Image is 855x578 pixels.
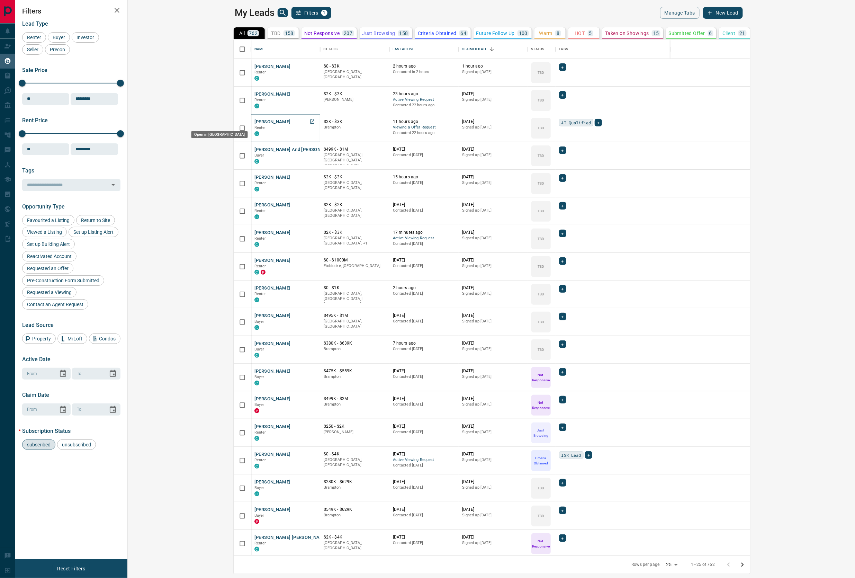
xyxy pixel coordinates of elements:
[254,381,259,385] div: condos.ca
[393,319,455,324] p: Contacted [DATE]
[393,208,455,213] p: Contacted [DATE]
[22,67,47,73] span: Sale Price
[561,119,591,126] span: AI Qualified
[559,174,566,182] div: +
[22,299,88,310] div: Contact an Agent Request
[76,215,115,225] div: Return to Site
[462,291,524,296] p: Signed up [DATE]
[561,202,564,209] span: +
[538,125,544,131] p: TBD
[254,313,291,319] button: [PERSON_NAME]
[587,452,590,459] span: +
[462,119,524,125] p: [DATE]
[22,251,76,261] div: Reactivated Account
[22,356,51,363] span: Active Date
[254,430,266,435] span: Renter
[362,31,395,36] p: Just Browsing
[703,7,743,19] button: New Lead
[324,402,386,407] p: Brampton
[324,340,386,346] p: $380K - $639K
[254,257,291,264] button: [PERSON_NAME]
[393,125,455,131] span: Viewing & Offer Request
[254,451,291,458] button: [PERSON_NAME]
[532,400,550,410] p: Not Responsive
[249,31,258,36] p: 762
[393,479,455,485] p: [DATE]
[254,402,264,407] span: Buyer
[254,131,259,136] div: condos.ca
[251,39,320,59] div: Name
[722,31,735,36] p: Client
[308,117,317,126] a: Open in New Tab
[462,91,524,97] p: [DATE]
[324,319,386,329] p: [GEOGRAPHIC_DATA], [GEOGRAPHIC_DATA]
[462,69,524,75] p: Signed up [DATE]
[664,560,680,570] div: 25
[254,91,291,98] button: [PERSON_NAME]
[324,457,386,468] p: [GEOGRAPHIC_DATA], [GEOGRAPHIC_DATA]
[254,98,266,102] span: Renter
[393,39,414,59] div: Last Active
[462,368,524,374] p: [DATE]
[393,230,455,235] p: 17 minutes ago
[25,217,72,223] span: Favourited a Listing
[393,346,455,352] p: Contacted [DATE]
[254,104,259,108] div: condos.ca
[25,290,74,295] span: Requested a Viewing
[254,507,291,513] button: [PERSON_NAME]
[285,31,294,36] p: 158
[22,215,74,225] div: Favourited a Listing
[22,287,76,297] div: Requested a Viewing
[22,263,73,274] div: Requested an Offer
[462,152,524,158] p: Signed up [DATE]
[324,63,386,69] p: $0 - $3K
[60,442,93,447] span: unsubscribed
[65,336,85,341] span: MrLoft
[22,275,104,286] div: Pre-Construction Form Submitted
[559,534,566,542] div: +
[561,341,564,348] span: +
[462,235,524,241] p: Signed up [DATE]
[254,479,291,486] button: [PERSON_NAME]
[254,347,264,352] span: Buyer
[559,340,566,348] div: +
[324,174,386,180] p: $2K - $3K
[709,31,712,36] p: 6
[462,257,524,263] p: [DATE]
[561,175,564,181] span: +
[324,396,386,402] p: $499K - $2M
[25,302,86,307] span: Contact an Agent Request
[393,130,455,136] p: Contacted 22 hours ago
[48,32,70,43] div: Buyer
[575,31,585,36] p: HOT
[254,214,259,219] div: condos.ca
[324,374,386,380] p: Brampton
[393,174,455,180] p: 15 hours ago
[108,180,118,190] button: Open
[538,264,544,269] p: TBD
[235,7,274,18] h1: My Leads
[25,241,72,247] span: Set up Building Alert
[254,119,291,125] button: [PERSON_NAME]
[393,97,455,103] span: Active Viewing Request
[532,455,550,466] p: Criteria Obtained
[324,368,386,374] p: $475K - $559K
[462,208,524,213] p: Signed up [DATE]
[559,230,566,237] div: +
[393,402,455,407] p: Contacted [DATE]
[25,254,74,259] span: Reactivated Account
[561,396,564,403] span: +
[324,235,386,246] p: Toronto
[254,396,291,402] button: [PERSON_NAME]
[561,452,581,459] span: ISR Lead
[72,32,99,43] div: Investor
[539,31,553,36] p: Warm
[559,368,566,376] div: +
[324,152,386,169] p: [GEOGRAPHIC_DATA] | [GEOGRAPHIC_DATA], [GEOGRAPHIC_DATA]
[459,39,528,59] div: Claimed Date
[261,270,265,275] div: property.ca
[538,208,544,214] p: TBD
[561,368,564,375] span: +
[53,563,90,575] button: Reset Filters
[393,340,455,346] p: 7 hours ago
